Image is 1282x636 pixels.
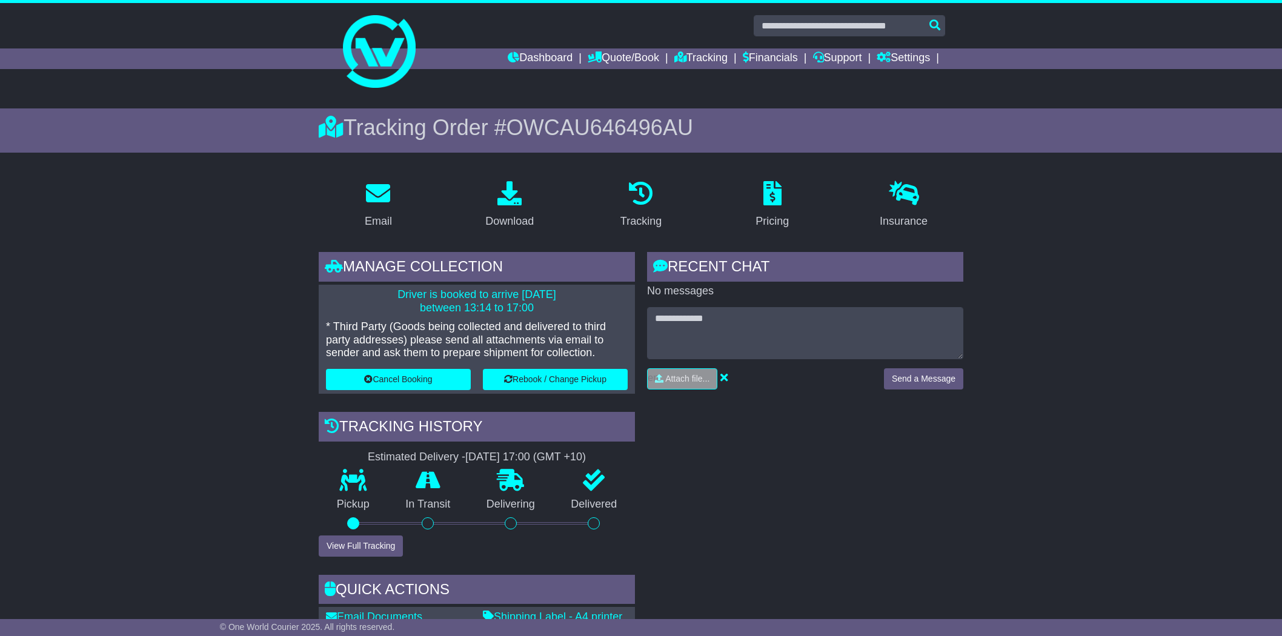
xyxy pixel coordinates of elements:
button: Cancel Booking [326,369,471,390]
p: Pickup [319,498,388,511]
p: Delivering [468,498,553,511]
div: [DATE] 17:00 (GMT +10) [465,451,586,464]
a: Settings [877,48,930,69]
p: No messages [647,285,963,298]
div: Pricing [756,213,789,230]
a: Shipping Label - A4 printer [483,611,622,623]
div: RECENT CHAT [647,252,963,285]
button: View Full Tracking [319,535,403,557]
div: Quick Actions [319,575,635,608]
a: Tracking [674,48,728,69]
a: Email [357,177,400,234]
a: Financials [743,48,798,69]
p: Delivered [553,498,636,511]
p: In Transit [388,498,469,511]
a: Email Documents [326,611,422,623]
a: Support [813,48,862,69]
div: Manage collection [319,252,635,285]
a: Insurance [872,177,935,234]
span: © One World Courier 2025. All rights reserved. [220,622,395,632]
button: Send a Message [884,368,963,389]
a: Quote/Book [588,48,659,69]
button: Rebook / Change Pickup [483,369,628,390]
a: Dashboard [508,48,573,69]
div: Download [485,213,534,230]
div: Estimated Delivery - [319,451,635,464]
p: * Third Party (Goods being collected and delivered to third party addresses) please send all atta... [326,320,628,360]
a: Pricing [748,177,797,234]
div: Insurance [880,213,928,230]
div: Tracking [620,213,662,230]
div: Tracking Order # [319,114,963,141]
div: Email [365,213,392,230]
a: Tracking [613,177,669,234]
span: OWCAU646496AU [506,115,693,140]
a: Download [477,177,542,234]
div: Tracking history [319,412,635,445]
p: Driver is booked to arrive [DATE] between 13:14 to 17:00 [326,288,628,314]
